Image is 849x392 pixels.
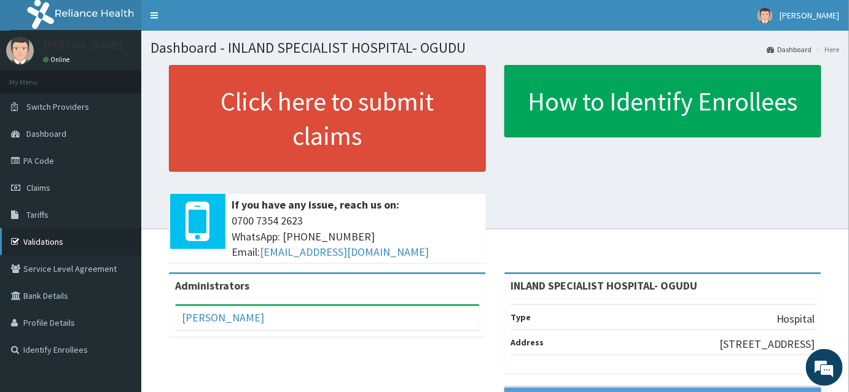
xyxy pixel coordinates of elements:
[780,10,840,21] span: [PERSON_NAME]
[777,311,815,327] p: Hospital
[71,118,170,242] span: We're online!
[757,8,773,23] img: User Image
[232,213,480,260] span: 0700 7354 2623 WhatsApp: [PHONE_NUMBER] Email:
[43,40,123,51] p: [PERSON_NAME]
[26,101,89,112] span: Switch Providers
[813,44,840,55] li: Here
[64,69,206,85] div: Chat with us now
[767,44,812,55] a: Dashboard
[511,279,697,293] strong: INLAND SPECIALIST HOSPITAL- OGUDU
[26,209,49,220] span: Tariffs
[182,310,264,325] a: [PERSON_NAME]
[260,245,429,259] a: [EMAIL_ADDRESS][DOMAIN_NAME]
[151,40,840,56] h1: Dashboard - INLAND SPECIALIST HOSPITAL- OGUDU
[26,182,50,193] span: Claims
[175,279,249,293] b: Administrators
[201,6,231,36] div: Minimize live chat window
[169,65,486,172] a: Click here to submit claims
[23,61,50,92] img: d_794563401_company_1708531726252_794563401
[504,65,821,137] a: How to Identify Enrollees
[511,312,531,323] b: Type
[6,261,234,304] textarea: Type your message and hit 'Enter'
[43,55,72,64] a: Online
[232,198,399,212] b: If you have any issue, reach us on:
[511,337,544,348] b: Address
[719,336,815,352] p: [STREET_ADDRESS]
[6,37,34,64] img: User Image
[26,128,66,139] span: Dashboard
